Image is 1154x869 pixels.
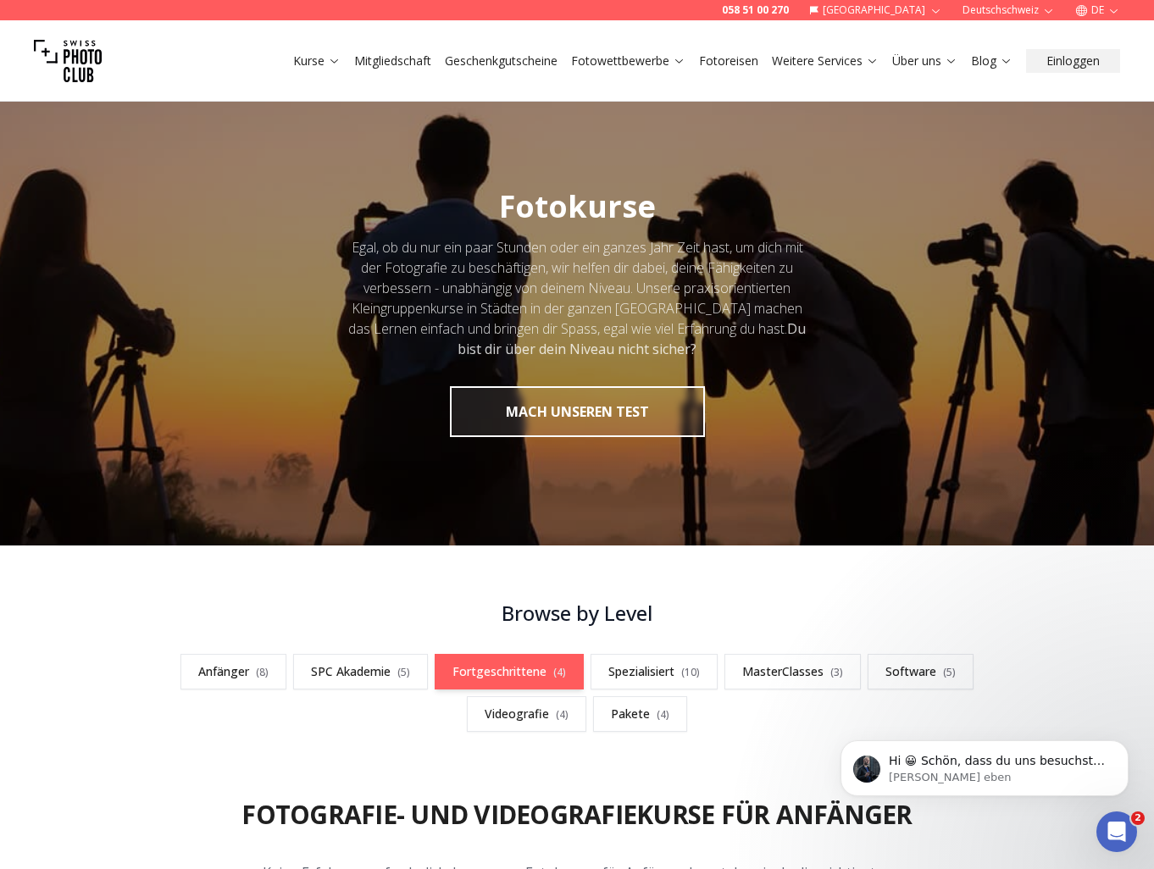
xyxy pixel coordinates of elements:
[1096,811,1137,852] iframe: Intercom live chat
[293,53,341,69] a: Kurse
[467,696,586,732] a: Videografie(4)
[943,665,956,679] span: ( 5 )
[892,53,957,69] a: Über uns
[815,705,1154,823] iframe: Intercom notifications Nachricht
[964,49,1019,73] button: Blog
[286,49,347,73] button: Kurse
[1026,49,1120,73] button: Einloggen
[241,800,912,830] h2: Fotografie- und Videografiekurse für Anfänger
[571,53,685,69] a: Fotowettbewerbe
[180,654,286,689] a: Anfänger(8)
[34,27,102,95] img: Swiss photo club
[699,53,758,69] a: Fotoreisen
[157,600,997,627] h3: Browse by Level
[256,665,269,679] span: ( 8 )
[556,707,569,722] span: ( 4 )
[724,654,861,689] a: MasterClasses(3)
[553,665,566,679] span: ( 4 )
[885,49,964,73] button: Über uns
[438,49,564,73] button: Geschenkgutscheine
[347,237,807,359] div: Egal, ob du nur ein paar Stunden oder ein ganzes Jahr Zeit hast, um dich mit der Fotografie zu be...
[765,49,885,73] button: Weitere Services
[564,49,692,73] button: Fotowettbewerbe
[868,654,974,689] a: Software(5)
[591,654,718,689] a: Spezialisiert(10)
[681,665,700,679] span: ( 10 )
[397,665,410,679] span: ( 5 )
[830,665,843,679] span: ( 3 )
[692,49,765,73] button: Fotoreisen
[435,654,584,689] a: Fortgeschrittene(4)
[1131,811,1145,825] span: 2
[347,49,438,73] button: Mitgliedschaft
[354,53,431,69] a: Mitgliedschaft
[722,3,789,17] a: 058 51 00 270
[450,386,705,437] button: MACH UNSEREN TEST
[772,53,879,69] a: Weitere Services
[499,185,656,227] span: Fotokurse
[293,654,428,689] a: SPC Akademie(5)
[445,53,558,69] a: Geschenkgutscheine
[593,696,687,732] a: Pakete(4)
[971,53,1013,69] a: Blog
[657,707,669,722] span: ( 4 )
